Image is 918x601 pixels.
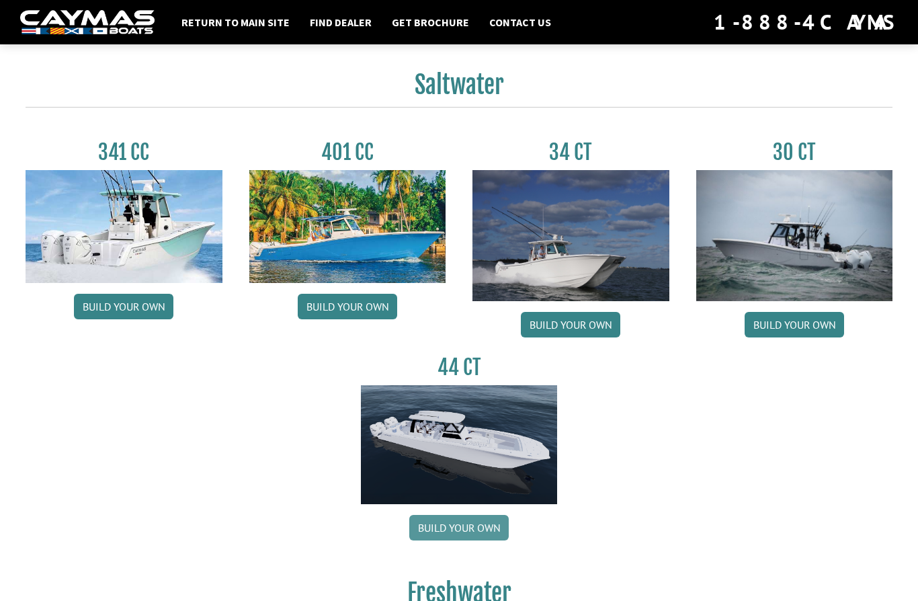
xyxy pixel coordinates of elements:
img: 44ct_background.png [361,385,558,505]
h3: 44 CT [361,355,558,380]
h3: 401 CC [249,140,446,165]
a: Build your own [74,294,173,319]
div: 1-888-4CAYMAS [714,7,898,37]
a: Build your own [298,294,397,319]
img: 30_CT_photo_shoot_for_caymas_connect.jpg [696,170,893,301]
a: Build your own [409,515,509,540]
img: 341CC-thumbjpg.jpg [26,170,222,283]
img: white-logo-c9c8dbefe5ff5ceceb0f0178aa75bf4bb51f6bca0971e226c86eb53dfe498488.png [20,10,155,35]
a: Build your own [521,312,620,337]
img: 401CC_thumb.pg.jpg [249,170,446,283]
h3: 34 CT [472,140,669,165]
a: Return to main site [175,13,296,31]
a: Build your own [745,312,844,337]
h3: 341 CC [26,140,222,165]
a: Get Brochure [385,13,476,31]
img: Caymas_34_CT_pic_1.jpg [472,170,669,301]
a: Contact Us [483,13,558,31]
a: Find Dealer [303,13,378,31]
h3: 30 CT [696,140,893,165]
h2: Saltwater [26,70,892,108]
